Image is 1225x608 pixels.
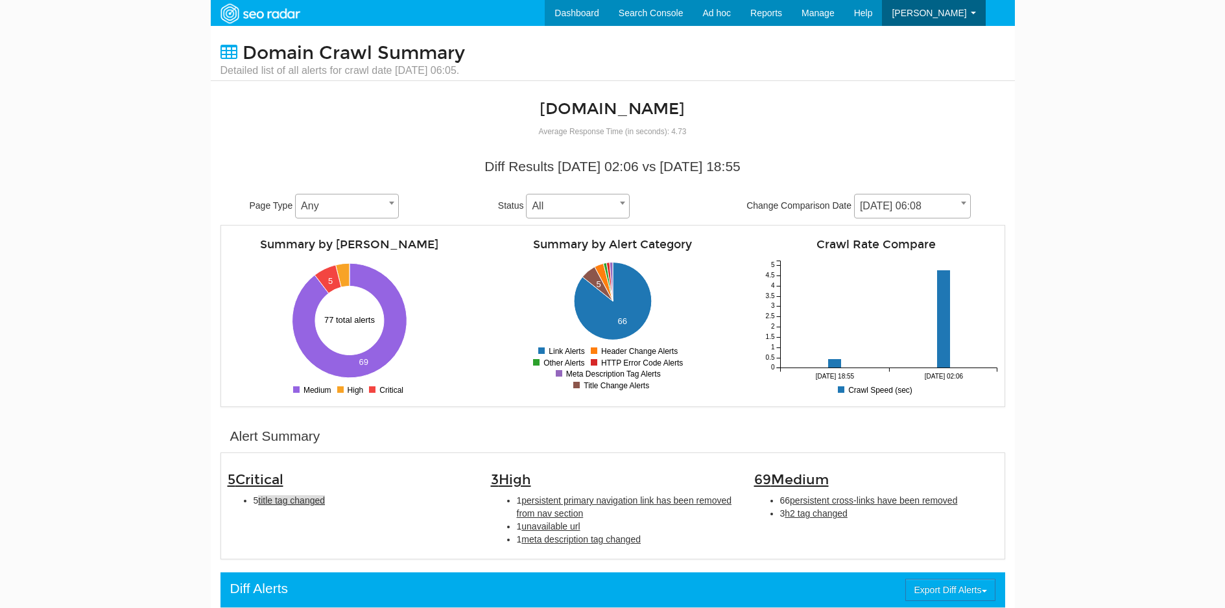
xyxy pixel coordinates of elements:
[254,494,471,507] li: 5
[619,8,684,18] span: Search Console
[785,508,848,519] span: h2 tag changed
[770,323,774,331] tspan: 2
[295,194,399,218] span: Any
[750,8,782,18] span: Reports
[517,494,735,520] li: 1
[770,364,774,371] tspan: 0
[802,8,835,18] span: Manage
[230,427,320,446] div: Alert Summary
[228,239,471,251] h4: Summary by [PERSON_NAME]
[230,579,288,598] div: Diff Alerts
[790,495,957,506] span: persistent cross-links have been removed
[765,272,774,279] tspan: 4.5
[517,533,735,546] li: 1
[770,283,774,290] tspan: 4
[243,42,465,64] span: Domain Crawl Summary
[765,334,774,341] tspan: 1.5
[215,2,305,25] img: SEORadar
[491,239,735,251] h4: Summary by Alert Category
[854,194,971,218] span: 08/25/2025 06:08
[765,313,774,320] tspan: 2.5
[924,373,963,380] tspan: [DATE] 02:06
[517,495,732,519] span: persistent primary navigation link has been removed from nav section
[754,239,998,251] h4: Crawl Rate Compare
[498,200,524,211] span: Status
[228,471,283,488] span: 5
[521,521,580,532] span: unavailable url
[258,495,325,506] span: title tag changed
[746,200,851,211] span: Change Comparison Date
[770,262,774,269] tspan: 5
[540,99,685,119] a: [DOMAIN_NAME]
[324,315,375,325] text: 77 total alerts
[230,157,995,176] div: Diff Results [DATE] 02:06 vs [DATE] 18:55
[250,200,293,211] span: Page Type
[765,355,774,362] tspan: 0.5
[499,471,531,488] span: High
[702,8,731,18] span: Ad hoc
[517,520,735,533] li: 1
[815,373,854,380] tspan: [DATE] 18:55
[521,534,641,544] span: meta description tag changed
[770,303,774,310] tspan: 3
[527,197,629,215] span: All
[855,197,970,215] span: 08/25/2025 06:08
[780,494,998,507] li: 66
[296,197,398,215] span: Any
[765,293,774,300] tspan: 3.5
[539,127,687,136] small: Average Response Time (in seconds): 4.73
[771,471,829,488] span: Medium
[526,194,630,218] span: All
[754,471,829,488] span: 69
[892,8,966,18] span: [PERSON_NAME]
[905,579,995,601] button: Export Diff Alerts
[220,64,465,78] small: Detailed list of all alerts for crawl date [DATE] 06:05.
[235,471,283,488] span: Critical
[780,507,998,520] li: 3
[854,8,873,18] span: Help
[491,471,531,488] span: 3
[770,344,774,351] tspan: 1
